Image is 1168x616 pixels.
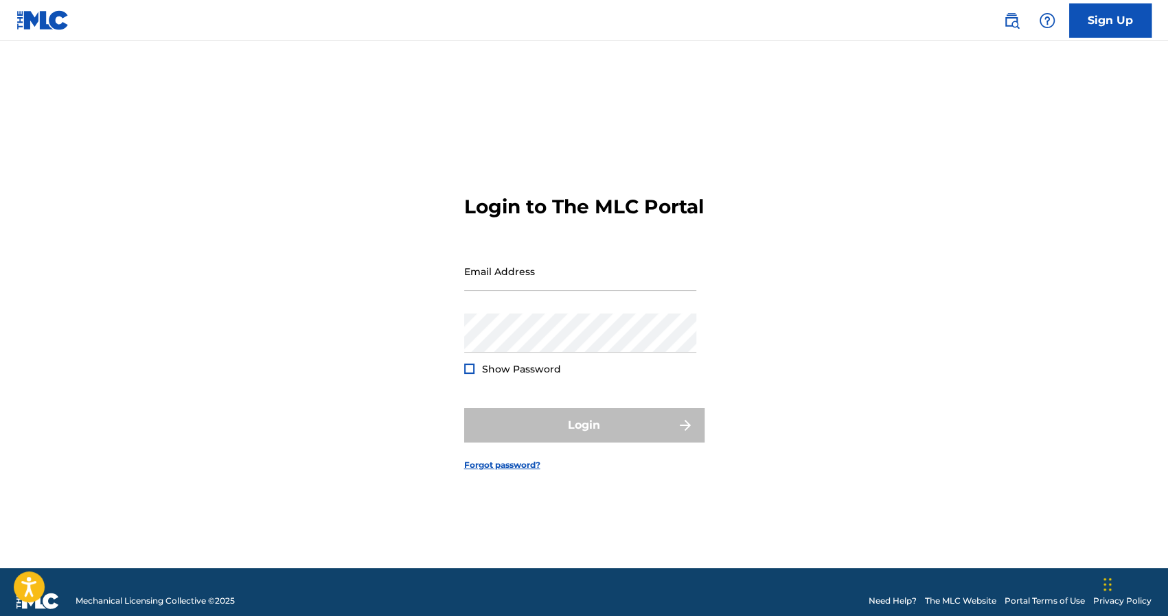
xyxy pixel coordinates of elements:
div: Help [1033,7,1061,34]
a: Public Search [998,7,1025,34]
img: logo [16,593,59,609]
a: Privacy Policy [1093,595,1152,607]
a: Forgot password? [464,459,540,471]
h3: Login to The MLC Portal [464,195,704,219]
img: search [1003,12,1020,29]
div: Drag [1103,564,1112,605]
a: Portal Terms of Use [1005,595,1085,607]
img: help [1039,12,1055,29]
iframe: Chat Widget [1099,550,1168,616]
img: MLC Logo [16,10,69,30]
span: Mechanical Licensing Collective © 2025 [76,595,235,607]
a: Need Help? [869,595,917,607]
a: Sign Up [1069,3,1152,38]
a: The MLC Website [925,595,996,607]
span: Show Password [482,363,561,375]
